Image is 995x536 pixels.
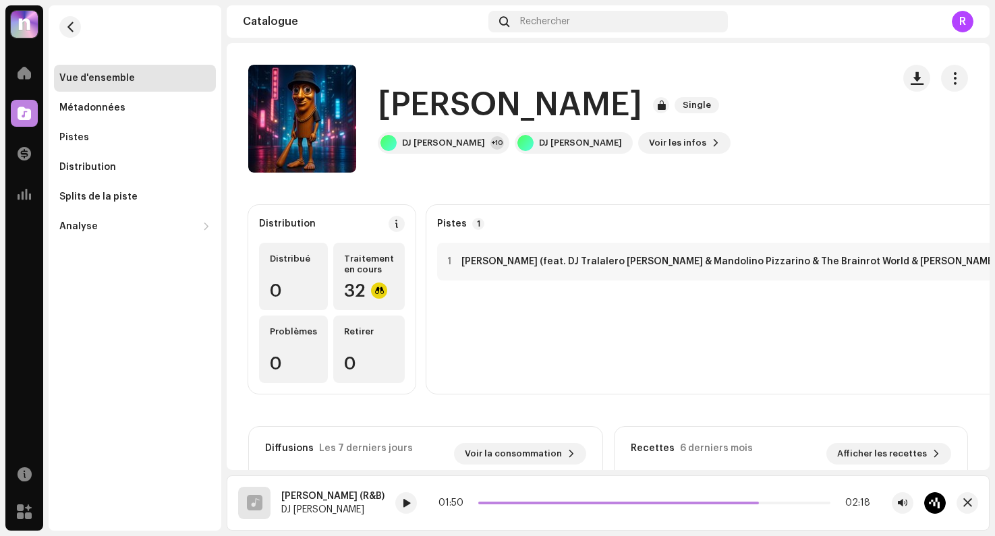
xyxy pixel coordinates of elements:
div: Recettes [631,443,675,454]
div: Analyse [59,221,98,232]
button: Voir les infos [638,132,731,154]
div: R [952,11,973,32]
h1: [PERSON_NAME] [378,84,642,127]
div: Distribué [270,254,317,264]
span: Single [675,97,719,113]
div: Métadonnées [59,102,125,113]
div: Distribution [259,218,316,229]
span: Rechercher [520,16,570,27]
div: Problèmes [270,326,317,337]
div: [PERSON_NAME] (R&B) [281,491,385,502]
re-m-nav-item: Vue d'ensemble [54,65,216,92]
re-m-nav-item: Distribution [54,154,216,181]
button: Voir la consommation [454,443,586,465]
div: DJ [PERSON_NAME] [539,138,622,148]
div: Traitement en cours [344,254,394,275]
div: 6 derniers mois [680,443,753,454]
re-m-nav-item: Pistes [54,124,216,151]
re-m-nav-item: Splits de la piste [54,183,216,210]
strong: Pistes [437,218,467,229]
img: 39a81664-4ced-4598-a294-0293f18f6a76 [11,11,38,38]
div: +10 [490,136,504,150]
div: Retirer [344,326,394,337]
div: Distribution [59,162,116,173]
div: Pistes [59,132,89,143]
div: Vue d'ensemble [59,73,135,84]
div: Splits de la piste [59,191,138,202]
re-m-nav-item: Métadonnées [54,94,216,121]
span: Voir les infos [649,129,706,156]
div: 02:18 [836,498,870,508]
div: Catalogue [243,16,483,27]
div: Les 7 derniers jours [319,443,413,454]
div: Diffusions [265,443,314,454]
span: Voir la consommation [465,440,562,467]
re-m-nav-dropdown: Analyse [54,213,216,240]
p-badge: 1 [472,218,484,230]
div: DJ [PERSON_NAME] [281,504,385,515]
div: 01:50 [438,498,473,508]
button: Afficher les recettes [826,443,951,465]
div: DJ [PERSON_NAME] [402,138,485,148]
span: Afficher les recettes [837,440,927,467]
